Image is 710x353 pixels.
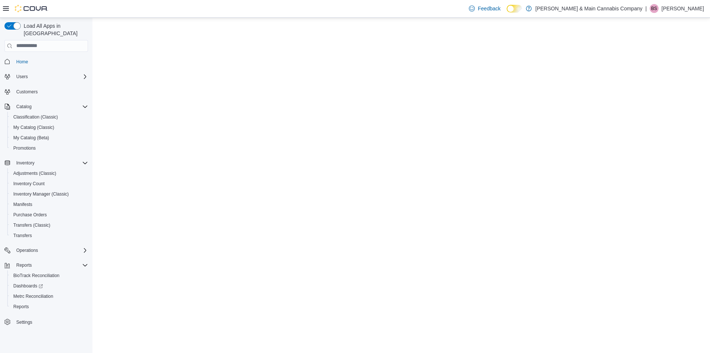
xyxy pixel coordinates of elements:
[13,87,41,96] a: Customers
[10,302,88,311] span: Reports
[10,231,88,240] span: Transfers
[10,210,88,219] span: Purchase Orders
[16,247,38,253] span: Operations
[10,292,56,301] a: Metrc Reconciliation
[10,271,62,280] a: BioTrack Reconciliation
[7,291,91,302] button: Metrc Reconciliation
[4,53,88,347] nav: Complex example
[13,233,32,239] span: Transfers
[650,4,659,13] div: Barton Swan
[16,104,31,110] span: Catalog
[13,318,35,327] a: Settings
[16,59,28,65] span: Home
[645,4,647,13] p: |
[10,133,52,142] a: My Catalog (Beta)
[507,5,522,13] input: Dark Mode
[10,231,35,240] a: Transfers
[478,5,500,12] span: Feedback
[7,143,91,153] button: Promotions
[15,5,48,12] img: Cova
[13,246,88,255] span: Operations
[13,72,88,81] span: Users
[662,4,704,13] p: [PERSON_NAME]
[13,304,29,310] span: Reports
[13,283,43,289] span: Dashboards
[16,262,32,268] span: Reports
[13,57,88,66] span: Home
[13,145,36,151] span: Promotions
[13,222,50,228] span: Transfers (Classic)
[13,181,45,187] span: Inventory Count
[7,220,91,230] button: Transfers (Classic)
[13,317,88,326] span: Settings
[13,261,88,270] span: Reports
[7,122,91,133] button: My Catalog (Classic)
[10,123,57,132] a: My Catalog (Classic)
[10,179,48,188] a: Inventory Count
[13,170,56,176] span: Adjustments (Classic)
[10,144,39,153] a: Promotions
[651,4,657,13] span: BS
[13,87,88,96] span: Customers
[10,179,88,188] span: Inventory Count
[10,169,59,178] a: Adjustments (Classic)
[13,159,88,167] span: Inventory
[13,135,49,141] span: My Catalog (Beta)
[1,56,91,67] button: Home
[7,168,91,179] button: Adjustments (Classic)
[13,261,35,270] button: Reports
[13,293,53,299] span: Metrc Reconciliation
[10,221,88,230] span: Transfers (Classic)
[10,271,88,280] span: BioTrack Reconciliation
[7,189,91,199] button: Inventory Manager (Classic)
[10,113,61,121] a: Classification (Classic)
[1,316,91,327] button: Settings
[13,191,69,197] span: Inventory Manager (Classic)
[13,102,88,111] span: Catalog
[16,319,32,325] span: Settings
[10,210,50,219] a: Purchase Orders
[13,202,32,207] span: Manifests
[10,282,88,290] span: Dashboards
[7,210,91,220] button: Purchase Orders
[13,57,31,66] a: Home
[16,160,34,166] span: Inventory
[10,190,88,199] span: Inventory Manager (Classic)
[7,230,91,241] button: Transfers
[13,273,60,279] span: BioTrack Reconciliation
[10,302,32,311] a: Reports
[21,22,88,37] span: Load All Apps in [GEOGRAPHIC_DATA]
[7,133,91,143] button: My Catalog (Beta)
[16,74,28,80] span: Users
[10,221,53,230] a: Transfers (Classic)
[535,4,642,13] p: [PERSON_NAME] & Main Cannabis Company
[1,260,91,270] button: Reports
[10,282,46,290] a: Dashboards
[16,89,38,95] span: Customers
[13,114,58,120] span: Classification (Classic)
[7,281,91,291] a: Dashboards
[13,246,41,255] button: Operations
[13,72,31,81] button: Users
[466,1,503,16] a: Feedback
[13,212,47,218] span: Purchase Orders
[10,133,88,142] span: My Catalog (Beta)
[13,159,37,167] button: Inventory
[1,86,91,97] button: Customers
[13,124,54,130] span: My Catalog (Classic)
[10,190,72,199] a: Inventory Manager (Classic)
[10,144,88,153] span: Promotions
[7,302,91,312] button: Reports
[7,179,91,189] button: Inventory Count
[1,71,91,82] button: Users
[7,112,91,122] button: Classification (Classic)
[1,158,91,168] button: Inventory
[10,292,88,301] span: Metrc Reconciliation
[13,102,34,111] button: Catalog
[1,245,91,256] button: Operations
[10,169,88,178] span: Adjustments (Classic)
[10,123,88,132] span: My Catalog (Classic)
[10,200,88,209] span: Manifests
[1,101,91,112] button: Catalog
